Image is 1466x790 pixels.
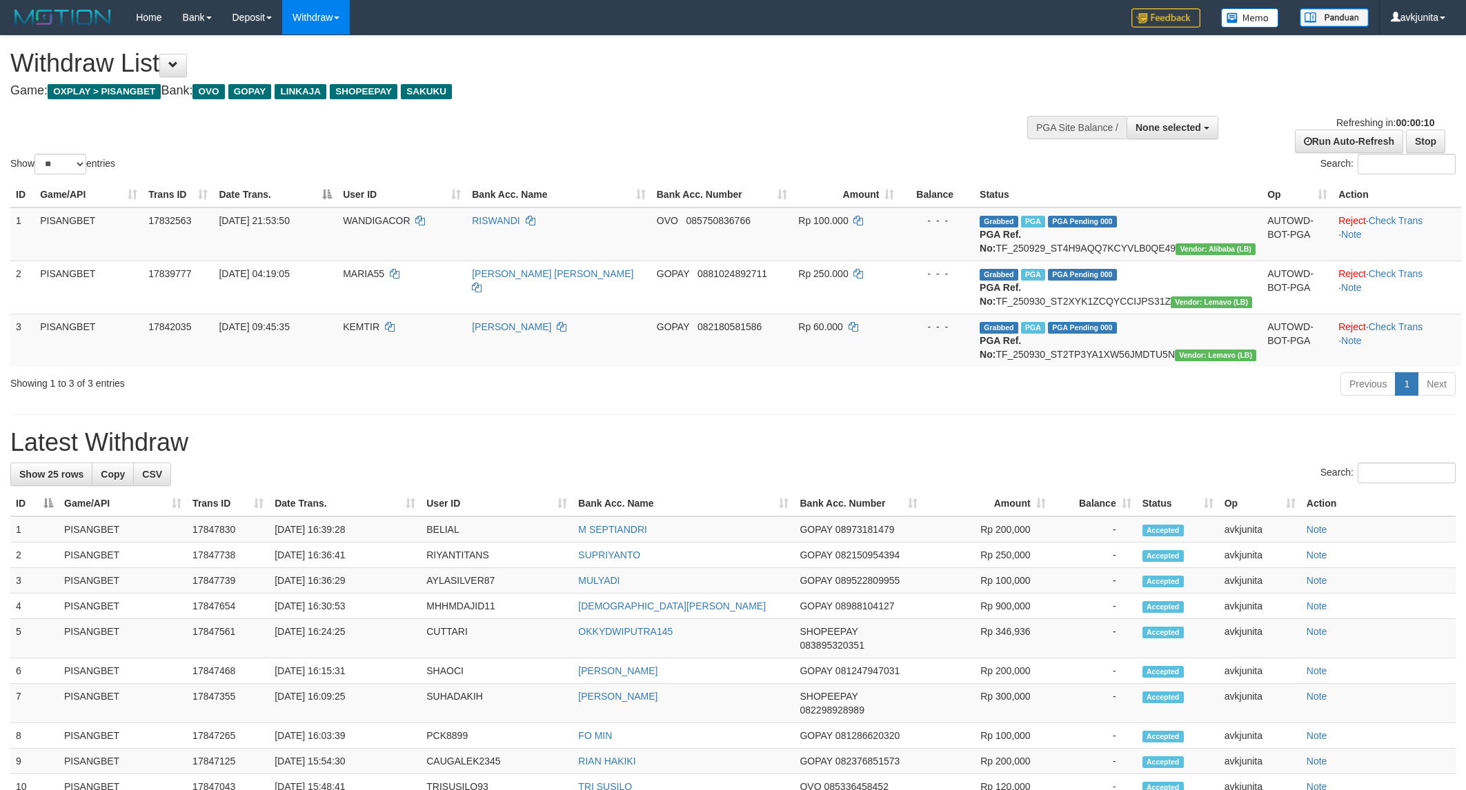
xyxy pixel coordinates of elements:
[275,84,326,99] span: LINKAJA
[1051,749,1137,774] td: -
[10,543,59,568] td: 2
[59,684,187,723] td: PISANGBET
[269,749,421,774] td: [DATE] 15:54:30
[1142,550,1184,562] span: Accepted
[1051,543,1137,568] td: -
[798,321,843,332] span: Rp 60.000
[343,321,379,332] span: KEMTIR
[923,516,1051,543] td: Rp 200,000
[974,314,1262,367] td: TF_250930_ST2TP3YA1XW56JMDTU5N
[1176,243,1256,255] span: Vendor URL: https://dashboard.q2checkout.com/secure
[1307,600,1327,611] a: Note
[187,723,269,749] td: 17847265
[1340,372,1396,396] a: Previous
[835,756,900,767] span: Copy 082376851573 to clipboard
[1333,261,1461,314] td: · ·
[472,268,633,279] a: [PERSON_NAME] [PERSON_NAME]
[1142,576,1184,587] span: Accepted
[1048,269,1117,281] span: PGA Pending
[923,684,1051,723] td: Rp 300,000
[980,216,1018,227] span: Grabbed
[59,516,187,543] td: PISANGBET
[10,658,59,684] td: 6
[578,730,612,741] a: FO MIN
[1341,282,1362,293] a: Note
[1142,691,1184,703] span: Accepted
[269,619,421,658] td: [DATE] 16:24:25
[923,594,1051,619] td: Rp 900,000
[697,321,762,332] span: Copy 082180581586 to clipboard
[1395,372,1418,396] a: 1
[472,215,519,226] a: RISWANDI
[1051,568,1137,594] td: -
[34,314,143,367] td: PISANGBET
[34,154,86,174] select: Showentries
[421,723,573,749] td: PCK8899
[1336,117,1434,128] span: Refreshing in:
[1307,665,1327,676] a: Note
[187,749,269,774] td: 17847125
[1320,154,1456,174] label: Search:
[905,214,969,227] div: - - -
[800,626,858,637] span: SHOPEEPAY
[1338,321,1366,332] a: Reject
[1171,296,1252,308] span: Vendor URL: https://dashboard.q2checkout.com/secure
[1021,216,1045,227] span: Marked by avknovia
[10,516,59,543] td: 1
[10,207,34,261] td: 1
[800,665,832,676] span: GOPAY
[1301,491,1456,516] th: Action
[800,640,864,651] span: Copy 083895320351 to clipboard
[1175,350,1256,361] span: Vendor URL: https://dashboard.q2checkout.com/secure
[1219,491,1301,516] th: Op: activate to sort column ascending
[835,575,900,586] span: Copy 089522809955 to clipboard
[10,314,34,367] td: 3
[228,84,272,99] span: GOPAY
[1295,130,1403,153] a: Run Auto-Refresh
[793,182,900,207] th: Amount: activate to sort column ascending
[835,730,900,741] span: Copy 081286620320 to clipboard
[421,684,573,723] td: SUHADAKIH
[800,705,864,716] span: Copy 082298928989 to clipboard
[187,684,269,723] td: 17847355
[1142,627,1184,638] span: Accepted
[800,575,832,586] span: GOPAY
[343,215,410,226] span: WANDIGACOR
[219,268,289,279] span: [DATE] 04:19:05
[923,491,1051,516] th: Amount: activate to sort column ascending
[974,182,1262,207] th: Status
[794,491,922,516] th: Bank Acc. Number: activate to sort column ascending
[269,594,421,619] td: [DATE] 16:30:53
[10,371,600,390] div: Showing 1 to 3 of 3 entries
[421,568,573,594] td: AYLASILVER87
[59,749,187,774] td: PISANGBET
[269,516,421,543] td: [DATE] 16:39:28
[421,491,573,516] th: User ID: activate to sort column ascending
[1307,575,1327,586] a: Note
[1051,491,1137,516] th: Balance: activate to sort column ascending
[1396,117,1434,128] strong: 00:00:10
[343,268,384,279] span: MARIA55
[923,749,1051,774] td: Rp 200,000
[1358,154,1456,174] input: Search:
[798,268,848,279] span: Rp 250.000
[1341,229,1362,240] a: Note
[800,600,832,611] span: GOPAY
[1262,261,1333,314] td: AUTOWD-BOT-PGA
[657,215,678,226] span: OVO
[800,756,832,767] span: GOPAY
[578,665,657,676] a: [PERSON_NAME]
[1262,182,1333,207] th: Op: activate to sort column ascending
[1369,268,1423,279] a: Check Trans
[1051,723,1137,749] td: -
[974,207,1262,261] td: TF_250929_ST4H9AQQ7KCYVLB0QE49
[835,549,900,560] span: Copy 082150954394 to clipboard
[187,594,269,619] td: 17847654
[835,665,900,676] span: Copy 081247947031 to clipboard
[10,154,115,174] label: Show entries
[980,322,1018,334] span: Grabbed
[1142,525,1184,536] span: Accepted
[187,543,269,568] td: 17847738
[337,182,466,207] th: User ID: activate to sort column ascending
[1142,601,1184,613] span: Accepted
